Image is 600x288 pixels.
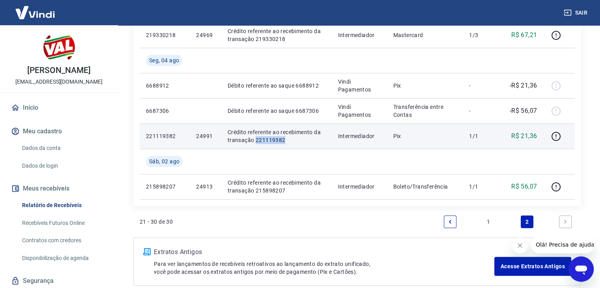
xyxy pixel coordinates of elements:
[228,128,325,144] p: Crédito referente ao recebimento da transação 221119382
[521,215,533,228] a: Page 2 is your current page
[482,215,495,228] a: Page 1
[149,157,179,165] span: Sáb, 02 ago
[154,247,494,257] p: Extratos Antigos
[494,257,571,276] a: Acesse Extratos Antigos
[27,66,90,75] p: [PERSON_NAME]
[19,158,108,174] a: Dados de login
[228,179,325,194] p: Crédito referente ao recebimento da transação 215898207
[9,180,108,197] button: Meus recebíveis
[393,31,456,39] p: Mastercard
[9,0,61,24] img: Vindi
[511,182,537,191] p: R$ 56,07
[5,6,66,12] span: Olá! Precisa de ajuda?
[393,183,456,191] p: Boleto/Transferência
[146,183,183,191] p: 215898207
[9,99,108,116] a: Início
[19,197,108,213] a: Relatório de Recebíveis
[338,132,380,140] p: Intermediador
[338,78,380,94] p: Vindi Pagamentos
[510,106,537,116] p: -R$ 56,07
[19,250,108,266] a: Disponibilização de agenda
[568,256,594,282] iframe: Botão para abrir a janela de mensagens
[441,212,575,231] ul: Pagination
[469,183,492,191] p: 1/1
[140,218,173,226] p: 21 - 30 de 30
[43,32,75,63] img: 041f24c4-f939-4978-8543-d301094c1fba.jpeg
[469,132,492,140] p: 1/1
[228,27,325,43] p: Crédito referente ao recebimento da transação 219330218
[146,31,183,39] p: 219330218
[469,31,492,39] p: 1/3
[146,132,183,140] p: 221119382
[393,82,456,90] p: Pix
[9,123,108,140] button: Meu cadastro
[511,131,537,141] p: R$ 21,36
[196,132,215,140] p: 24991
[154,260,494,276] p: Para ver lançamentos de recebíveis retroativos ao lançamento do extrato unificado, você pode aces...
[15,78,103,86] p: [EMAIL_ADDRESS][DOMAIN_NAME]
[469,82,492,90] p: -
[393,132,456,140] p: Pix
[510,81,537,90] p: -R$ 21,36
[228,107,325,115] p: Débito referente ao saque 6687306
[19,215,108,231] a: Recebíveis Futuros Online
[559,215,572,228] a: Next page
[19,140,108,156] a: Dados da conta
[143,248,151,255] img: ícone
[444,215,456,228] a: Previous page
[228,82,325,90] p: Débito referente ao saque 6688912
[196,183,215,191] p: 24913
[469,107,492,115] p: -
[562,6,591,20] button: Sair
[531,236,594,253] iframe: Mensagem da empresa
[393,103,456,119] p: Transferência entre Contas
[338,31,380,39] p: Intermediador
[511,30,537,40] p: R$ 67,21
[146,107,183,115] p: 6687306
[19,232,108,249] a: Contratos com credores
[146,82,183,90] p: 6688912
[338,103,380,119] p: Vindi Pagamentos
[338,183,380,191] p: Intermediador
[512,238,528,253] iframe: Fechar mensagem
[196,31,215,39] p: 24969
[149,56,179,64] span: Seg, 04 ago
